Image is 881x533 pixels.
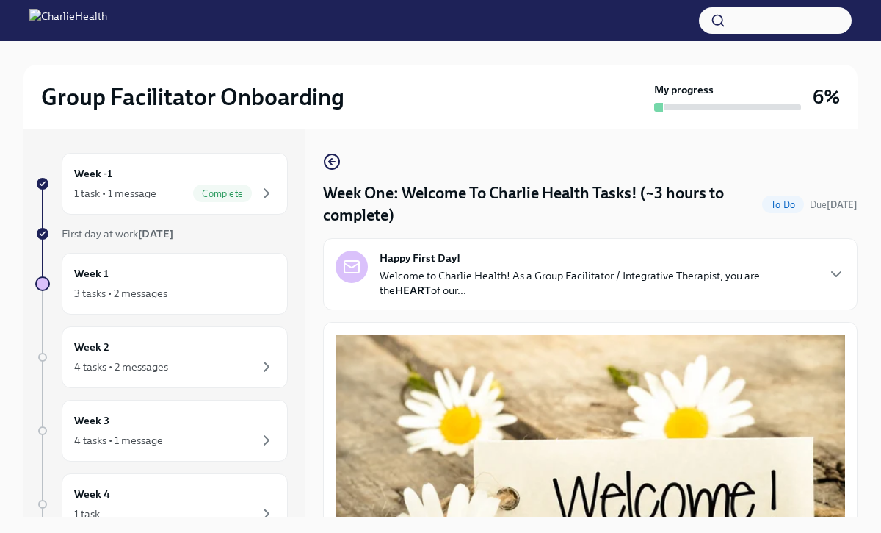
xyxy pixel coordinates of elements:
[74,359,168,374] div: 4 tasks • 2 messages
[810,199,858,210] span: Due
[395,284,431,297] strong: HEART
[62,227,173,240] span: First day at work
[29,9,107,32] img: CharlieHealth
[813,84,840,110] h3: 6%
[74,165,112,182] h6: Week -1
[74,412,109,429] h6: Week 3
[762,199,804,210] span: To Do
[654,82,714,97] strong: My progress
[35,153,288,215] a: Week -11 task • 1 messageComplete
[74,433,163,448] div: 4 tasks • 1 message
[74,186,156,201] div: 1 task • 1 message
[380,268,816,298] p: Welcome to Charlie Health! As a Group Facilitator / Integrative Therapist, you are the of our...
[138,227,173,240] strong: [DATE]
[74,486,110,502] h6: Week 4
[827,199,858,210] strong: [DATE]
[35,400,288,462] a: Week 34 tasks • 1 message
[41,82,344,112] h2: Group Facilitator Onboarding
[35,253,288,315] a: Week 13 tasks • 2 messages
[35,326,288,388] a: Week 24 tasks • 2 messages
[323,182,756,226] h4: Week One: Welcome To Charlie Health Tasks! (~3 hours to complete)
[74,339,109,355] h6: Week 2
[74,286,167,301] div: 3 tasks • 2 messages
[810,198,858,212] span: October 6th, 2025 10:00
[35,226,288,241] a: First day at work[DATE]
[380,251,460,265] strong: Happy First Day!
[193,188,252,199] span: Complete
[74,265,109,282] h6: Week 1
[74,507,100,521] div: 1 task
